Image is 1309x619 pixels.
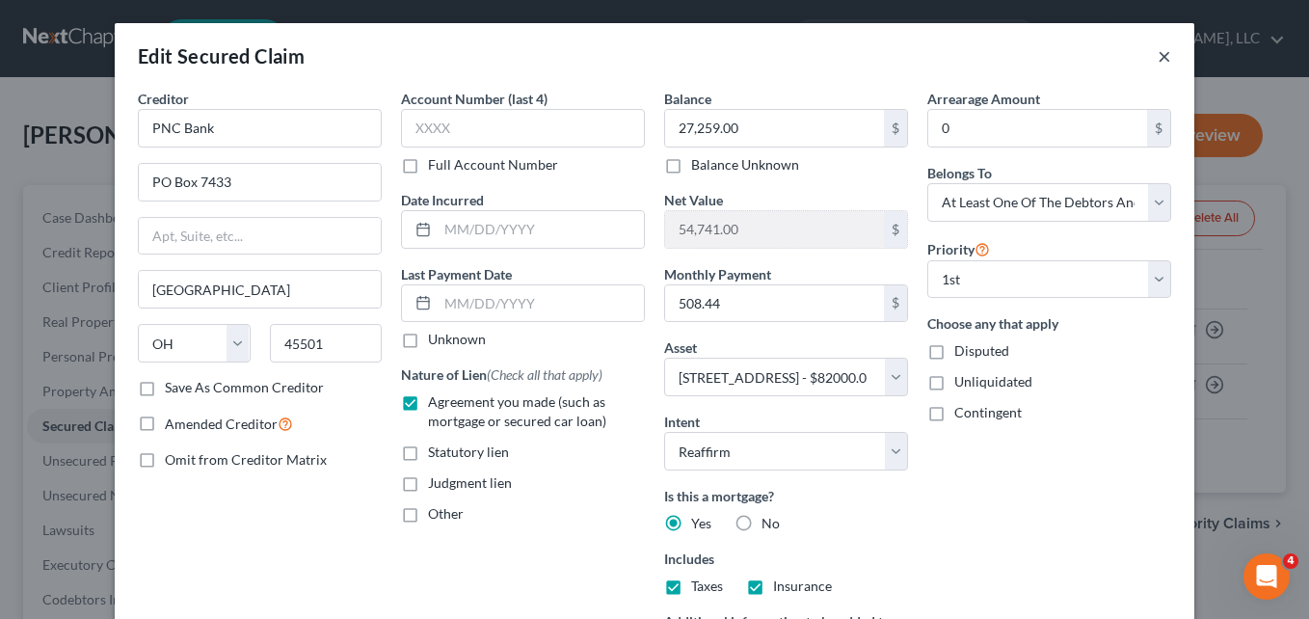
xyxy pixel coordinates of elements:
[691,578,723,594] span: Taxes
[165,416,278,432] span: Amended Creditor
[664,339,697,356] span: Asset
[428,505,464,522] span: Other
[1158,44,1171,67] button: ×
[165,378,324,397] label: Save As Common Creditor
[927,237,990,260] label: Priority
[1147,110,1170,147] div: $
[438,285,644,322] input: MM/DD/YYYY
[428,474,512,491] span: Judgment lien
[401,264,512,284] label: Last Payment Date
[664,549,908,569] label: Includes
[1283,553,1298,569] span: 4
[664,264,771,284] label: Monthly Payment
[138,91,189,107] span: Creditor
[428,393,606,429] span: Agreement you made (such as mortgage or secured car loan)
[691,155,799,175] label: Balance Unknown
[401,109,645,148] input: XXXX
[438,211,644,248] input: MM/DD/YYYY
[665,110,884,147] input: 0.00
[884,110,907,147] div: $
[927,89,1040,109] label: Arrearage Amount
[664,89,711,109] label: Balance
[138,42,305,69] div: Edit Secured Claim
[665,211,884,248] input: 0.00
[954,404,1022,420] span: Contingent
[139,164,381,201] input: Enter address...
[664,190,723,210] label: Net Value
[954,373,1032,390] span: Unliquidated
[428,155,558,175] label: Full Account Number
[773,578,832,594] span: Insurance
[401,89,548,109] label: Account Number (last 4)
[664,412,700,432] label: Intent
[884,211,907,248] div: $
[691,515,711,531] span: Yes
[884,285,907,322] div: $
[927,313,1171,334] label: Choose any that apply
[927,165,992,181] span: Belongs To
[401,190,484,210] label: Date Incurred
[139,218,381,255] input: Apt, Suite, etc...
[165,451,327,468] span: Omit from Creditor Matrix
[428,444,509,460] span: Statutory lien
[139,271,381,308] input: Enter city...
[761,515,780,531] span: No
[487,366,602,383] span: (Check all that apply)
[954,342,1009,359] span: Disputed
[428,330,486,349] label: Unknown
[928,110,1147,147] input: 0.00
[1243,553,1290,600] iframe: Intercom live chat
[270,324,383,363] input: Enter zip...
[138,109,382,148] input: Search creditor by name...
[401,364,602,385] label: Nature of Lien
[664,486,908,506] label: Is this a mortgage?
[665,285,884,322] input: 0.00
